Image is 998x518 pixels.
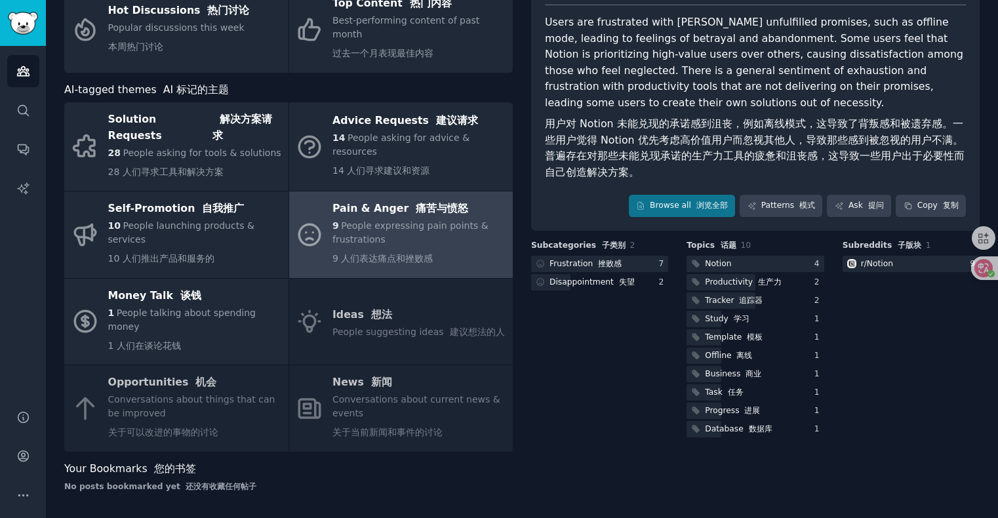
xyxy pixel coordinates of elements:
span: 1 [108,308,115,318]
font: 商业 [746,369,761,378]
font: 失望 [619,277,635,287]
font: 挫败感 [598,259,622,268]
span: 10 [741,241,751,250]
span: Subcategories [531,240,626,252]
div: Self-Promotion [108,199,282,220]
span: AI-tagged themes [64,82,229,98]
a: Template 模板1 [687,329,824,346]
font: 热门讨论 [207,4,249,16]
font: 1 人们在谈论花钱 [108,340,181,351]
a: Frustration 挫败感7 [531,256,668,272]
font: 复制 [943,201,959,210]
a: Disappointment 失望2 [531,274,668,290]
font: 您的书签 [154,462,196,475]
span: 14 [332,132,345,143]
div: 2 [659,277,669,289]
font: 痛苦与愤怒 [416,202,468,214]
div: Disappointment [549,277,635,289]
a: Notion4 [687,256,824,272]
font: 模式 [799,201,815,210]
div: Solution Requests [108,110,282,146]
a: Progress 进展1 [687,403,824,419]
font: 子版块 [898,241,921,250]
font: 14 人们寻求建议和资源 [332,165,429,176]
font: 数据库 [749,424,772,433]
span: People launching products & services [108,220,254,245]
font: 28 人们寻求工具和解决方案 [108,167,224,177]
a: Task 任务1 [687,384,824,401]
div: 4 [814,258,824,270]
span: 2 [630,241,635,250]
img: Notion [847,259,856,268]
span: Topics [687,240,736,252]
span: 10 [108,220,121,231]
span: Subreddits [843,240,921,252]
span: People expressing pain points & frustrations [332,220,489,245]
span: People talking about spending money [108,308,256,332]
font: 任务 [728,388,744,397]
span: Your Bookmarks [64,461,196,477]
div: Tracker [705,295,763,307]
font: 谈钱 [180,289,201,302]
a: Advice Requests 建议请求14People asking for advice & resources14 人们寻求建议和资源 [289,102,513,191]
font: 追踪器 [739,296,763,305]
div: r/ Notion [861,258,893,270]
a: Productivity 生产力2 [687,274,824,290]
font: 本周热门讨论 [108,41,163,52]
span: Best-performing content of past month [332,15,479,58]
div: Pain & Anger [332,199,506,220]
a: Tracker 追踪器2 [687,292,824,309]
div: Frustration [549,258,622,270]
a: Business 商业1 [687,366,824,382]
font: 过去一个月表现最佳内容 [332,48,433,58]
div: 1 [814,369,824,380]
font: 用户对 Notion 未能兑现的承诺感到沮丧，例如离线模式，这导致了背叛感和被遗弃感。一些用户觉得 Notion 优先考虑高价值用户而忽视其他人，导致那些感到被忽视的用户不满。普遍存在对那些未能... [545,117,965,178]
div: 1 [814,313,824,325]
font: 解决方案请求 [212,113,272,142]
span: People asking for tools & solutions [123,148,281,158]
a: Study 学习1 [687,311,824,327]
span: 1 [926,241,931,250]
span: People asking for advice & resources [332,132,469,157]
div: Business [705,369,761,380]
a: Browse all 浏览全部 [629,195,736,217]
div: 1 [814,350,824,362]
a: Money Talk 谈钱1People talking about spending money1 人们在谈论花钱 [64,279,289,365]
div: 2 [814,277,824,289]
a: Ask 提问 [827,195,891,217]
font: 提问 [868,201,884,210]
div: 1 [814,387,824,399]
font: 生产力 [758,277,782,287]
span: 9 [332,220,339,231]
button: Copy 复制 [896,195,966,217]
div: Database [705,424,772,435]
font: 学习 [734,314,749,323]
div: 1 [814,405,824,417]
div: Money Talk [108,285,282,306]
div: Template [705,332,763,344]
div: Users are frustrated with [PERSON_NAME] unfulfilled promises, such as offline mode, leading to fe... [545,14,966,186]
div: 1 [814,332,824,344]
span: 28 [108,148,121,158]
img: GummySearch logo [8,12,38,35]
a: Patterns 模式 [740,195,822,217]
div: Task [705,387,743,399]
font: 浏览全部 [696,201,728,210]
a: Offline 离线1 [687,348,824,364]
font: 话题 [721,241,736,250]
div: 2 [814,295,824,307]
span: Popular discussions this week [108,22,245,52]
a: Solution Requests 解决方案请求28People asking for tools & solutions28 人们寻求工具和解决方案 [64,102,289,191]
div: Progress [705,405,760,417]
div: Offline [705,350,752,362]
div: Notion [705,258,731,270]
a: Pain & Anger 痛苦与愤怒9People expressing pain points & frustrations9 人们表达痛点和挫败感 [289,191,513,278]
font: 进展 [744,406,760,415]
font: 子类别 [602,241,626,250]
font: 10 人们推出产品和服务的 [108,253,214,264]
div: Productivity [705,277,781,289]
div: 1 [814,424,824,435]
div: Study [705,313,749,325]
font: 9 人们表达痛点和挫败感 [332,253,433,264]
div: No posts bookmarked yet [64,481,513,493]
